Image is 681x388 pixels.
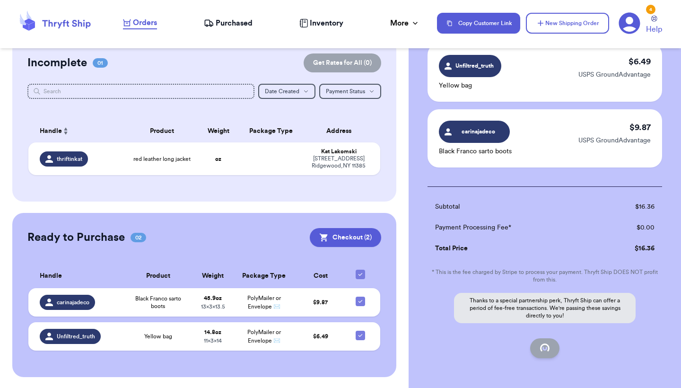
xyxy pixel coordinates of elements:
p: Black Franco sarto boots [439,147,512,156]
p: USPS GroundAdvantage [578,136,651,145]
td: Total Price [428,238,597,259]
div: Kat Lakomski [308,148,369,155]
a: Inventory [299,18,343,29]
span: Inventory [310,18,343,29]
span: Help [646,24,662,35]
h2: Incomplete [27,55,87,71]
span: carinajadeco [456,127,501,136]
span: $ 6.49 [313,334,328,339]
span: Date Created [265,88,299,94]
a: Help [646,16,662,35]
a: 4 [619,12,640,34]
button: Payment Status [319,84,381,99]
th: Product [124,264,192,288]
span: $ 9.87 [313,300,328,305]
span: thriftinkat [57,155,82,163]
button: Date Created [258,84,315,99]
td: Subtotal [428,196,597,217]
td: $ 16.36 [597,238,662,259]
th: Weight [192,264,234,288]
th: Cost [295,264,346,288]
span: Black Franco sarto boots [130,295,187,310]
strong: 45.9 oz [204,295,222,301]
th: Package Type [239,120,303,142]
p: * This is the fee charged by Stripe to process your payment. Thryft Ship DOES NOT profit from this. [428,268,662,283]
h2: Ready to Purchase [27,230,125,245]
span: Handle [40,126,62,136]
th: Weight [197,120,239,142]
th: Address [303,120,380,142]
p: $ 6.49 [629,55,651,68]
span: carinajadeco [57,299,89,306]
span: Purchased [216,18,253,29]
th: Package Type [233,264,295,288]
span: Handle [40,271,62,281]
span: PolyMailer or Envelope ✉️ [247,295,281,309]
p: Thanks to a special partnership perk, Thryft Ship can offer a period of fee-free transactions. We... [454,293,636,323]
button: Get Rates for All (0) [304,53,381,72]
td: Payment Processing Fee* [428,217,597,238]
input: Search [27,84,254,99]
span: Orders [133,17,157,28]
a: Orders [123,17,157,29]
strong: oz [215,156,221,162]
td: $ 0.00 [597,217,662,238]
span: 11 x 3 x 14 [204,338,222,344]
span: Yellow bag [144,333,172,340]
a: Purchased [204,18,253,29]
button: New Shipping Order [526,13,609,34]
p: $ 9.87 [629,121,651,134]
span: Payment Status [326,88,365,94]
span: red leather long jacket [133,155,191,163]
p: Yellow bag [439,81,501,90]
strong: 14.8 oz [204,329,221,335]
span: 02 [131,233,146,242]
span: 01 [93,58,108,68]
span: PolyMailer or Envelope ✉️ [247,329,281,344]
span: Unfiltred_truth [57,333,95,340]
div: More [390,18,420,29]
button: Copy Customer Link [437,13,520,34]
span: Unfiltred_truth [455,62,494,70]
td: $ 16.36 [597,196,662,217]
span: 13 x 3 x 13.5 [201,304,225,309]
th: Product [127,120,197,142]
p: USPS GroundAdvantage [578,70,651,79]
div: [STREET_ADDRESS] Ridgewood , NY 11385 [308,155,369,169]
button: Sort ascending [62,125,70,137]
div: 4 [646,5,655,14]
button: Checkout (2) [310,228,381,247]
